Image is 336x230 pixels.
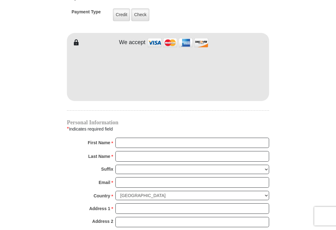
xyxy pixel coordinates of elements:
[92,217,113,226] strong: Address 2
[88,152,110,161] strong: Last Name
[131,9,149,21] label: Check
[113,9,130,21] label: Credit
[72,10,101,18] h5: Payment Type
[67,120,269,125] h4: Personal Information
[67,125,269,133] div: Indicates required field
[88,139,110,147] strong: First Name
[119,39,146,46] h4: We accept
[94,192,110,200] strong: Country
[147,36,209,50] img: credit cards accepted
[101,165,113,174] strong: Suffix
[89,205,110,213] strong: Address 1
[99,178,110,187] strong: Email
